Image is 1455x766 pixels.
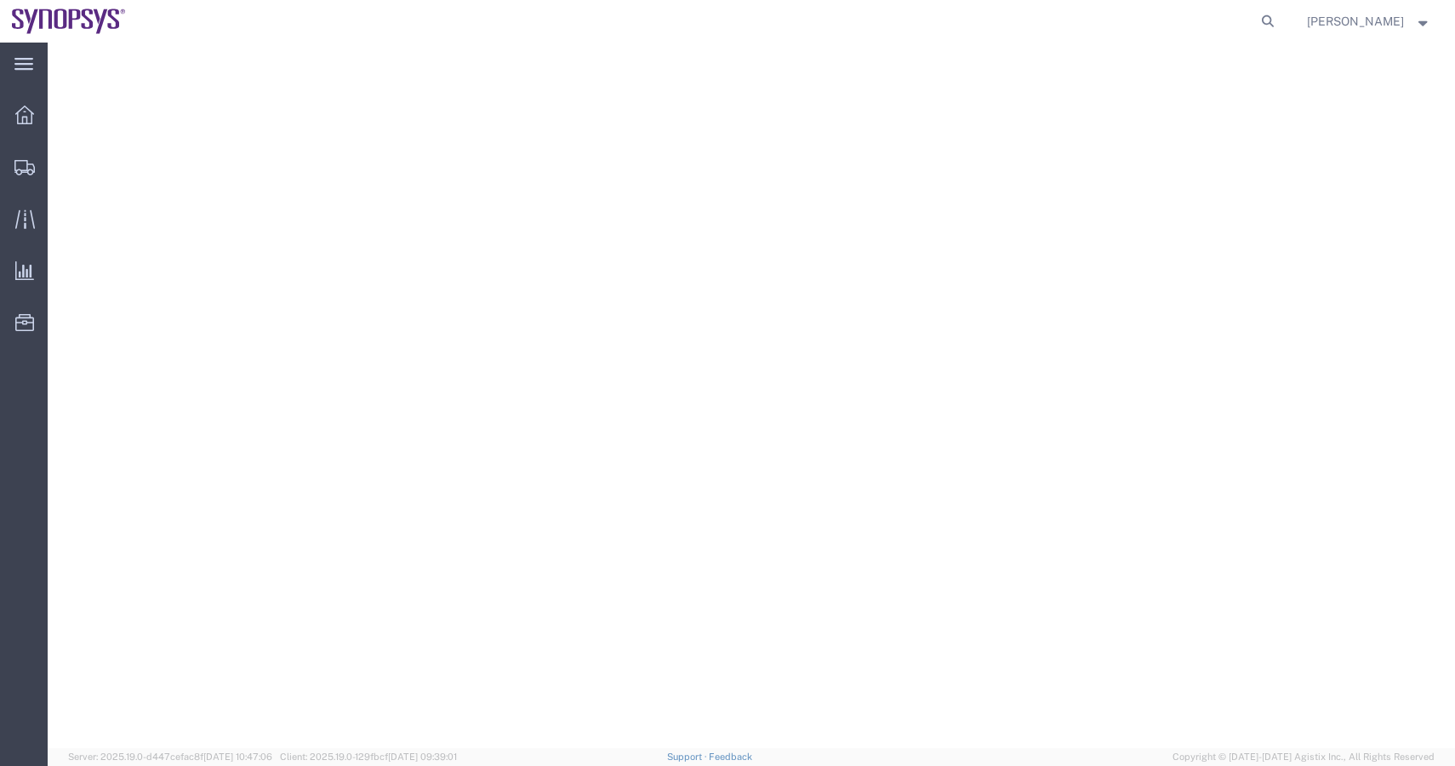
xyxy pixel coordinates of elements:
span: Copyright © [DATE]-[DATE] Agistix Inc., All Rights Reserved [1173,750,1435,764]
iframe: FS Legacy Container [48,43,1455,748]
span: [DATE] 10:47:06 [203,752,272,762]
span: Client: 2025.19.0-129fbcf [280,752,457,762]
a: Support [667,752,710,762]
img: logo [12,9,126,34]
span: Server: 2025.19.0-d447cefac8f [68,752,272,762]
a: Feedback [709,752,752,762]
span: [DATE] 09:39:01 [388,752,457,762]
button: [PERSON_NAME] [1306,11,1432,31]
span: Caleb Jackson [1307,12,1404,31]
